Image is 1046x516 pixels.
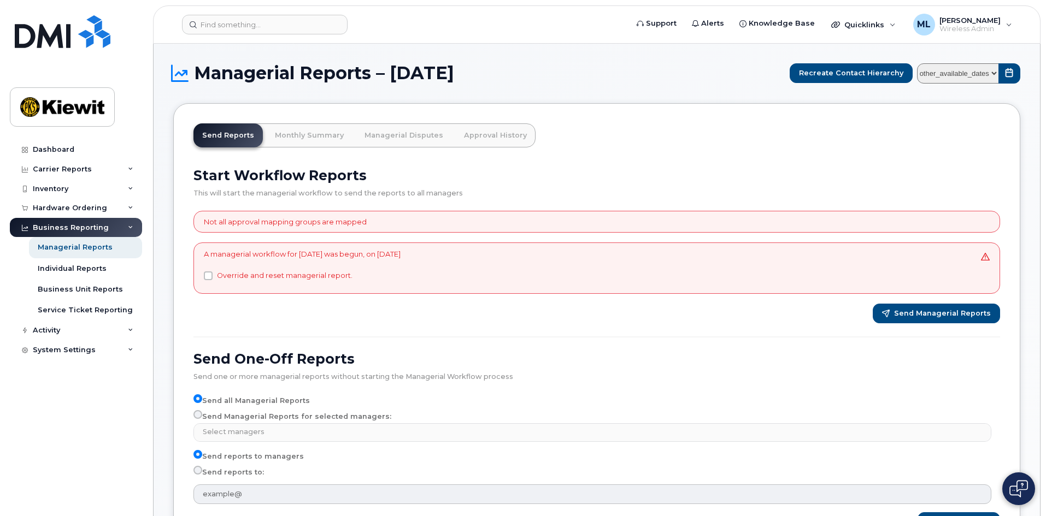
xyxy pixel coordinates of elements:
[193,410,202,419] input: Send Managerial Reports for selected managers:
[193,466,202,475] input: Send reports to:
[193,167,1000,183] h2: Start Workflow Reports
[193,466,264,479] label: Send reports to:
[799,68,903,78] span: Recreate Contact Hierarchy
[193,484,991,504] input: example@
[790,63,913,83] button: Recreate Contact Hierarchy
[193,367,1000,381] div: Send one or more managerial reports without starting the Managerial Workflow process
[193,450,202,459] input: Send reports to managers
[873,304,1000,323] button: Send Managerial Reports
[204,217,367,227] p: Not all approval mapping groups are mapped
[356,123,452,147] a: Managerial Disputes
[894,309,991,318] span: Send Managerial Reports
[193,410,391,423] label: Send Managerial Reports for selected managers:
[1009,480,1028,497] img: Open chat
[455,123,536,147] a: Approval History
[193,123,263,147] a: Send Reports
[193,394,310,407] label: Send all Managerial Reports
[193,183,1000,198] div: This will start the managerial workflow to send the reports to all managers
[194,65,454,81] span: Managerial Reports – [DATE]
[193,394,202,403] input: Send all Managerial Reports
[193,351,1000,367] h2: Send One-Off Reports
[217,269,352,282] label: Override and reset managerial report.
[204,249,401,288] div: A managerial workflow for [DATE] was begun, on [DATE]
[266,123,352,147] a: Monthly Summary
[193,450,304,463] label: Send reports to managers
